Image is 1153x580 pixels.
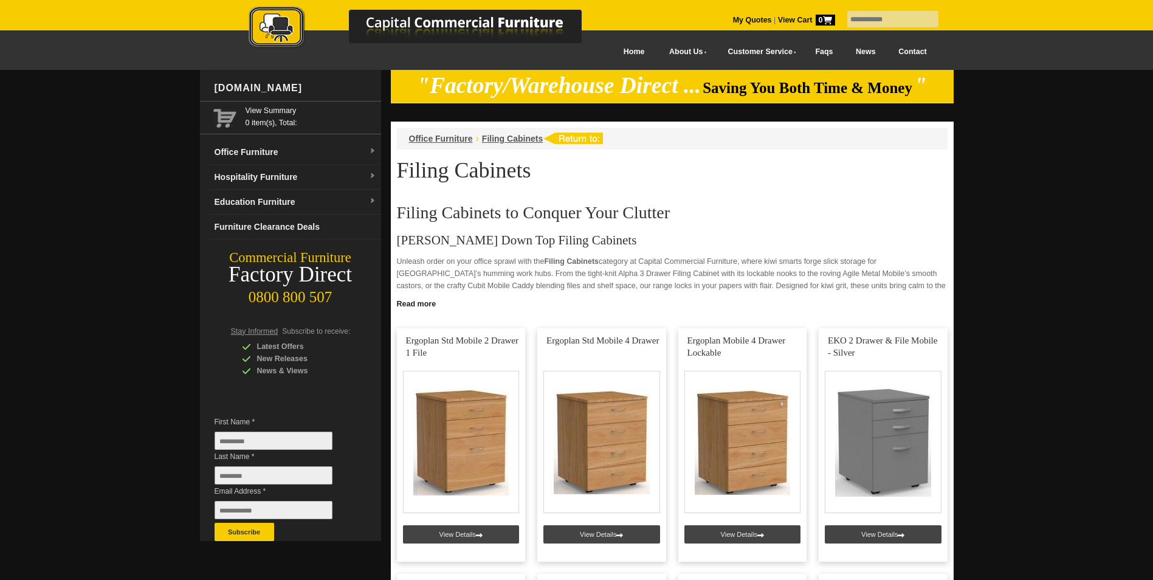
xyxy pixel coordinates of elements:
a: Office Furnituredropdown [210,140,381,165]
a: Education Furnituredropdown [210,190,381,215]
span: First Name * [215,416,351,428]
input: First Name * [215,432,332,450]
div: News & Views [242,365,357,377]
h3: [PERSON_NAME] Down Top Filing Cabinets [397,234,948,246]
a: View Cart0 [776,16,835,24]
a: News [844,38,887,66]
img: Capital Commercial Furniture Logo [215,6,641,50]
strong: View Cart [778,16,835,24]
input: Email Address * [215,501,332,519]
span: Last Name * [215,451,351,463]
span: Email Address * [215,485,351,497]
span: Stay Informed [231,327,278,336]
em: "Factory/Warehouse Direct ... [417,73,701,98]
h1: Filing Cabinets [397,159,948,182]
a: Furniture Clearance Deals [210,215,381,240]
button: Subscribe [215,523,274,541]
a: Contact [887,38,938,66]
img: dropdown [369,148,376,155]
a: My Quotes [733,16,772,24]
a: About Us [656,38,714,66]
span: 0 item(s), Total: [246,105,376,127]
a: Filing Cabinets [482,134,543,143]
div: [DOMAIN_NAME] [210,70,381,106]
span: Saving You Both Time & Money [703,80,912,96]
a: Office Furniture [409,134,473,143]
input: Last Name * [215,466,332,485]
strong: Filing Cabinets [544,257,599,266]
h2: Filing Cabinets to Conquer Your Clutter [397,204,948,222]
div: Commercial Furniture [200,249,381,266]
em: " [914,73,927,98]
div: New Releases [242,353,357,365]
p: Unleash order on your office sprawl with the category at Capital Commercial Furniture, where kiwi... [397,255,948,304]
div: Latest Offers [242,340,357,353]
span: 0 [816,15,835,26]
a: Customer Service [714,38,804,66]
a: Capital Commercial Furniture Logo [215,6,641,54]
div: Factory Direct [200,266,381,283]
a: Faqs [804,38,845,66]
li: › [476,133,479,145]
a: View Summary [246,105,376,117]
img: dropdown [369,173,376,180]
img: return to [543,133,603,144]
a: Hospitality Furnituredropdown [210,165,381,190]
img: dropdown [369,198,376,205]
div: 0800 800 507 [200,283,381,306]
a: Click to read more [391,295,954,310]
span: Subscribe to receive: [282,327,350,336]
